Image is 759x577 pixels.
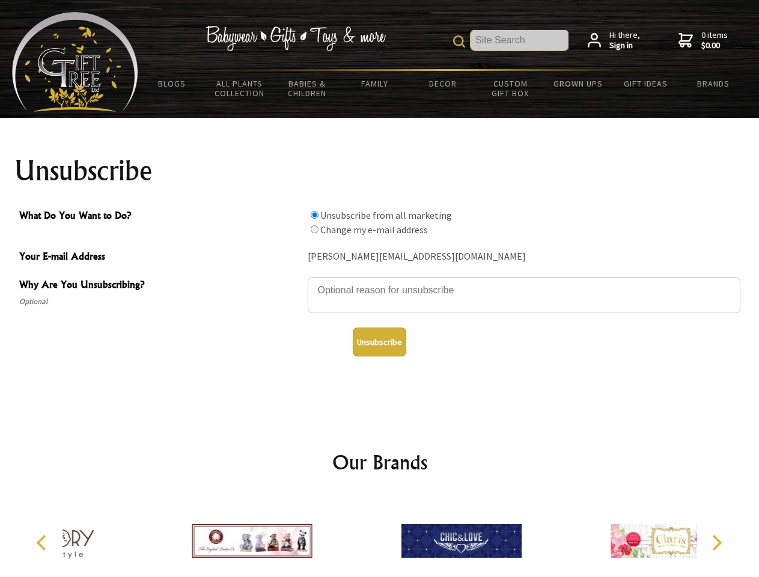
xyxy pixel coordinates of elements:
label: Change my e-mail address [320,224,428,236]
a: Brands [680,71,748,96]
a: BLOGS [138,71,206,96]
img: Babyware - Gifts - Toys and more... [12,12,138,112]
a: Babies & Children [273,71,341,106]
a: Custom Gift Box [477,71,544,106]
div: [PERSON_NAME][EMAIL_ADDRESS][DOMAIN_NAME] [308,248,740,266]
input: Site Search [471,30,568,50]
span: Your E-mail Address [19,249,302,266]
a: Family [341,71,409,96]
strong: $0.00 [701,40,728,51]
button: Unsubscribe [353,328,406,356]
a: Grown Ups [544,71,612,96]
strong: Sign in [609,40,640,51]
label: Unsubscribe from all marketing [320,209,452,221]
a: All Plants Collection [206,71,274,106]
a: Hi there,Sign in [588,30,640,51]
a: 0 items$0.00 [678,30,728,51]
a: Decor [409,71,477,96]
a: Gift Ideas [612,71,680,96]
h2: Our Brands [24,448,736,477]
input: What Do You Want to Do? [311,225,319,233]
h1: Unsubscribe [14,156,745,185]
input: What Do You Want to Do? [311,211,319,219]
span: Hi there, [609,30,640,51]
img: Babywear - Gifts - Toys & more [206,26,386,51]
img: product search [453,35,465,47]
span: 0 items [701,29,728,51]
span: What Do You Want to Do? [19,208,302,225]
span: Why Are You Unsubscribing? [19,277,302,295]
button: Previous [30,530,56,556]
button: Next [703,530,730,556]
span: Optional [19,295,302,309]
textarea: Why Are You Unsubscribing? [308,277,740,313]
